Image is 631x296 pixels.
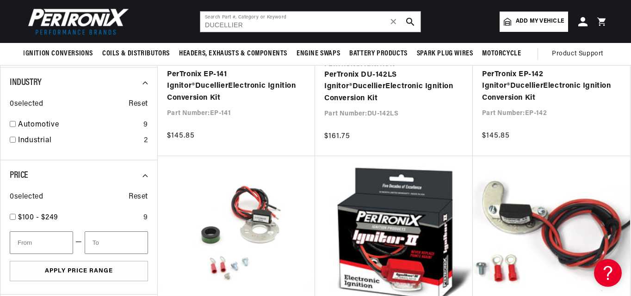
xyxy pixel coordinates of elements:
[23,43,98,65] summary: Ignition Conversions
[18,135,140,147] a: Industrial
[143,212,148,224] div: 9
[516,17,564,26] span: Add my vehicle
[174,43,292,65] summary: Headers, Exhausts & Components
[98,43,174,65] summary: Coils & Distributors
[10,191,43,203] span: 0 selected
[482,49,521,59] span: Motorcycle
[349,49,408,59] span: Battery Products
[129,98,148,110] span: Reset
[23,6,130,37] img: Pertronix
[143,119,148,131] div: 9
[10,261,148,282] button: Apply Price Range
[292,43,345,65] summary: Engine Swaps
[297,49,340,59] span: Engine Swaps
[477,43,526,65] summary: Motorcycle
[10,78,42,87] span: Industry
[10,98,43,110] span: 0 selected
[482,69,621,104] a: PerTronix EP-142 Ignitor®DucellierElectronic Ignition Conversion Kit
[412,43,478,65] summary: Spark Plug Wires
[129,191,148,203] span: Reset
[10,231,73,254] input: From
[18,214,58,221] span: $100 - $249
[144,135,148,147] div: 2
[200,12,421,32] input: Search Part #, Category or Keyword
[400,12,421,32] button: search button
[23,49,93,59] span: Ignition Conversions
[552,49,603,59] span: Product Support
[18,119,140,131] a: Automotive
[10,171,28,180] span: Price
[324,69,464,105] a: PerTronix DU-142LS Ignitor®DucellierElectronic Ignition Conversion Kit
[345,43,412,65] summary: Battery Products
[500,12,568,32] a: Add my vehicle
[167,69,306,104] a: PerTronix EP-141 Ignitor®DucellierElectronic Ignition Conversion Kit
[102,49,170,59] span: Coils & Distributors
[179,49,287,59] span: Headers, Exhausts & Components
[417,49,473,59] span: Spark Plug Wires
[75,236,82,248] span: —
[552,43,608,65] summary: Product Support
[85,231,148,254] input: To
